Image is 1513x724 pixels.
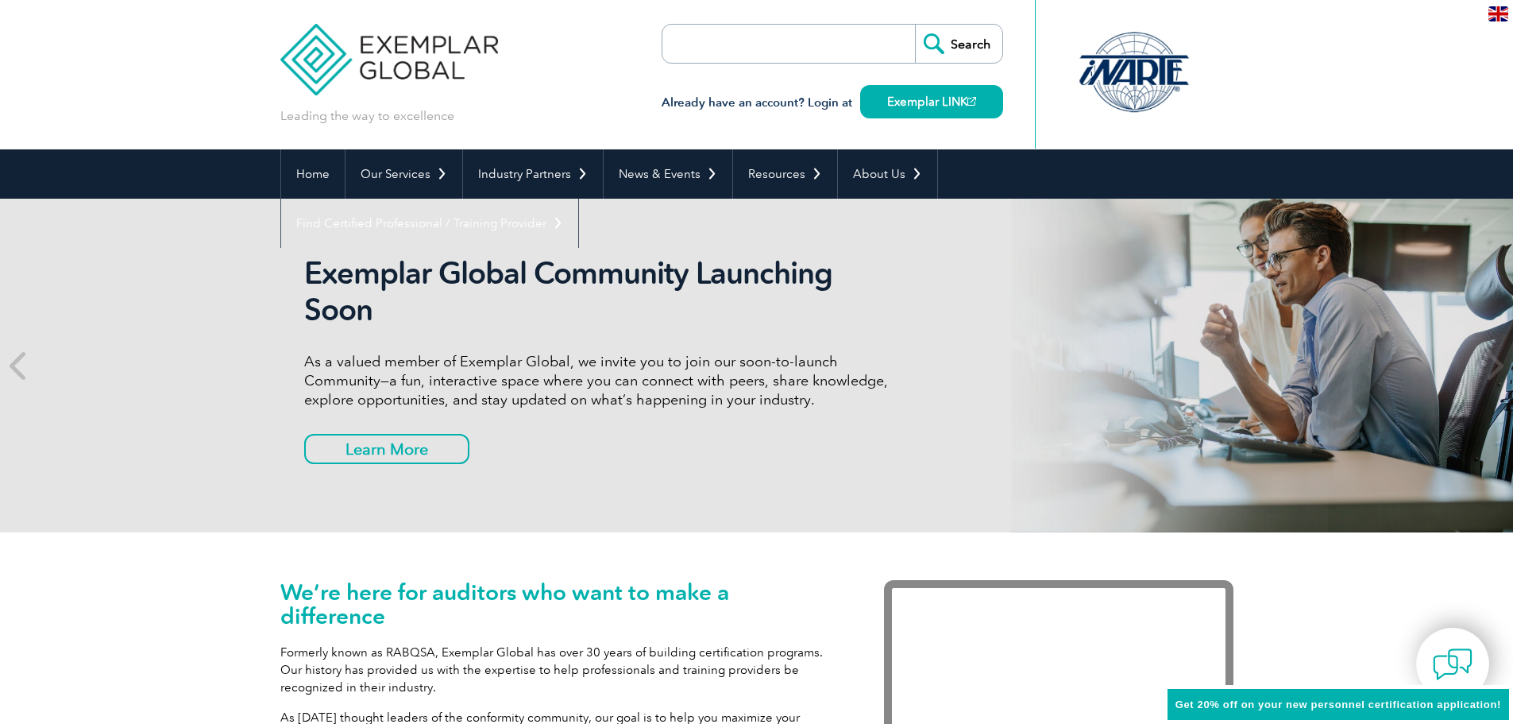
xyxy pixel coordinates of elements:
[280,107,454,125] p: Leading the way to excellence
[281,199,578,248] a: Find Certified Professional / Training Provider
[304,434,469,464] a: Learn More
[345,149,462,199] a: Our Services
[1488,6,1508,21] img: en
[604,149,732,199] a: News & Events
[463,149,603,199] a: Industry Partners
[1175,699,1501,710] span: Get 20% off on your new personnel certification application!
[662,93,1003,113] h3: Already have an account? Login at
[967,97,976,106] img: open_square.png
[280,580,836,628] h1: We’re here for auditors who want to make a difference
[280,644,836,696] p: Formerly known as RABQSA, Exemplar Global has over 30 years of building certification programs. O...
[915,25,1002,63] input: Search
[733,149,837,199] a: Resources
[304,255,900,328] h2: Exemplar Global Community Launching Soon
[860,85,1003,118] a: Exemplar LINK
[838,149,937,199] a: About Us
[1433,645,1472,684] img: contact-chat.png
[304,352,900,409] p: As a valued member of Exemplar Global, we invite you to join our soon-to-launch Community—a fun, ...
[281,149,345,199] a: Home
